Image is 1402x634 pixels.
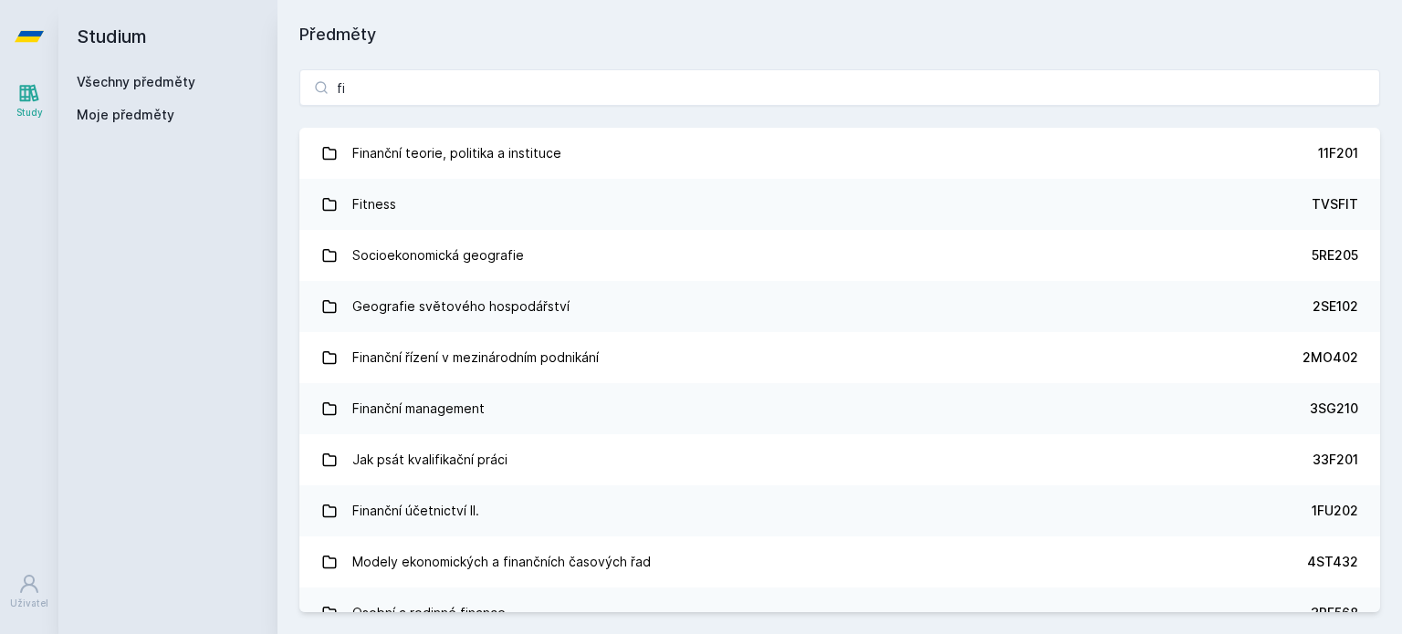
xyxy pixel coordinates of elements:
[299,536,1380,587] a: Modely ekonomických a finančních časových řad 4ST432
[1318,144,1358,162] div: 11F201
[352,186,396,223] div: Fitness
[299,128,1380,179] a: Finanční teorie, politika a instituce 11F201
[4,73,55,129] a: Study
[1310,400,1358,418] div: 3SG210
[1312,195,1358,213] div: TVSFIT
[352,442,507,478] div: Jak psát kvalifikační práci
[10,597,48,610] div: Uživatel
[352,135,561,171] div: Finanční teorie, politika a instituce
[299,332,1380,383] a: Finanční řízení v mezinárodním podnikání 2MO402
[1311,604,1358,622] div: 3PE568
[352,493,479,529] div: Finanční účetnictví II.
[77,74,195,89] a: Všechny předměty
[77,106,174,124] span: Moje předměty
[1313,297,1358,316] div: 2SE102
[299,179,1380,230] a: Fitness TVSFIT
[299,383,1380,434] a: Finanční management 3SG210
[299,69,1380,106] input: Název nebo ident předmětu…
[299,230,1380,281] a: Socioekonomická geografie 5RE205
[352,595,506,631] div: Osobní a rodinné finance
[4,564,55,619] a: Uživatel
[299,281,1380,332] a: Geografie světového hospodářství 2SE102
[1313,451,1358,469] div: 33F201
[352,390,485,427] div: Finanční management
[1307,553,1358,571] div: 4ST432
[352,544,651,580] div: Modely ekonomických a finančních časových řad
[352,237,524,274] div: Socioekonomická geografie
[299,485,1380,536] a: Finanční účetnictví II. 1FU202
[299,22,1380,47] h1: Předměty
[299,434,1380,485] a: Jak psát kvalifikační práci 33F201
[1312,246,1358,265] div: 5RE205
[16,106,43,120] div: Study
[1312,502,1358,520] div: 1FU202
[1303,348,1358,367] div: 2MO402
[352,288,570,325] div: Geografie světového hospodářství
[352,339,599,376] div: Finanční řízení v mezinárodním podnikání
